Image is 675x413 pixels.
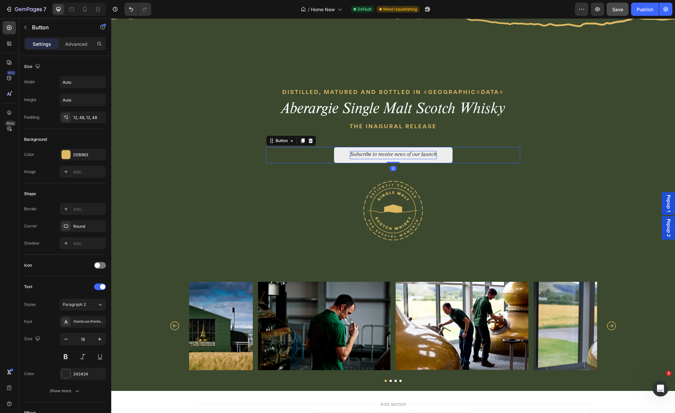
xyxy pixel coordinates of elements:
[147,263,279,352] img: gempages_579512807838450197-c96e68a3-14e0-4be3-ad3c-fd6abfea31df.jpg
[637,6,653,13] div: Publish
[24,371,34,377] div: Color
[163,119,178,125] div: Button
[73,115,104,121] div: 12, 48, 12, 48
[283,361,286,364] button: Dot
[607,3,628,16] button: Save
[73,241,104,247] div: Add...
[33,41,51,47] p: Settings
[32,23,88,31] p: Button
[285,263,417,352] img: gempages_579512807838450197-c0e3e1ea-e2b1-4049-a3c6-5323af821511.jpg
[24,97,36,103] div: Height
[124,3,151,16] div: Undo/Redo
[24,152,34,158] div: Color
[73,152,104,158] div: DEB963
[73,371,104,377] div: 242424
[50,388,81,394] div: Show more
[24,385,106,397] button: Show more
[288,361,290,364] button: Dot
[24,136,47,142] div: Background
[24,114,39,120] div: Padding
[24,262,32,268] div: Icon
[5,121,16,126] div: Beta
[111,18,675,413] iframe: Design area
[24,335,42,343] div: Size
[357,6,371,12] span: Default
[24,223,37,229] div: Corner
[155,70,408,78] p: DISTILLED, MATURED AND BOTTLED IN [GEOGRAPHIC_DATA]
[60,299,106,310] button: Paragraph 2
[383,6,417,12] span: Need republishing
[278,361,281,364] button: Dot
[279,147,285,153] div: 0
[9,263,141,352] img: gempages_579512807838450197-1d95c2f0-cfa7-48b5-b569-514504f63a3c.jpg
[631,3,659,16] button: Publish
[554,200,560,219] span: Popup 2
[3,3,49,16] button: 7
[24,302,36,308] div: Styles
[273,361,276,364] button: Dot
[6,70,16,75] div: 450
[24,169,36,175] div: Image
[653,381,668,397] iframe: Intercom live chat
[24,62,42,71] div: Size
[242,153,321,232] img: gempages_579512807838450197-97427e6d-7ee2-4632-9998-ea39ced9cbe4.png
[63,302,86,308] span: Paragraph 2
[223,129,341,145] a: Subscribe to receive news of our launch
[612,7,623,12] span: Save
[57,301,70,313] button: Carousel Back Arrow
[73,206,104,212] div: Add...
[60,94,106,106] input: Auto
[554,176,560,194] span: Popup 1
[24,319,32,325] div: Font
[155,81,409,103] h2: Aberargie Single Malt Scotch Whisky
[24,79,35,85] div: Width
[73,223,104,229] div: Round
[266,382,298,389] span: Add section
[65,41,87,47] p: Advanced
[422,263,555,352] img: gempages_579512807838450197-61903ae1-3bd1-474d-9e28-e5bd2a93f689.jpg
[239,133,325,141] p: Subscribe to receive news of our launch
[73,319,104,325] div: Fonntscom-Nimbus-Rom-D-
[60,76,106,88] input: Auto
[24,284,32,290] div: Text
[24,240,39,246] div: Shadow
[43,5,46,13] p: 7
[311,6,335,13] span: Home New
[308,6,310,13] span: /
[24,206,37,212] div: Border
[24,191,36,197] div: Shape
[666,371,671,376] span: 1
[73,169,104,175] div: Add...
[155,104,408,112] p: THE INAGURAL RELEASE
[494,301,506,313] button: Carousel Next Arrow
